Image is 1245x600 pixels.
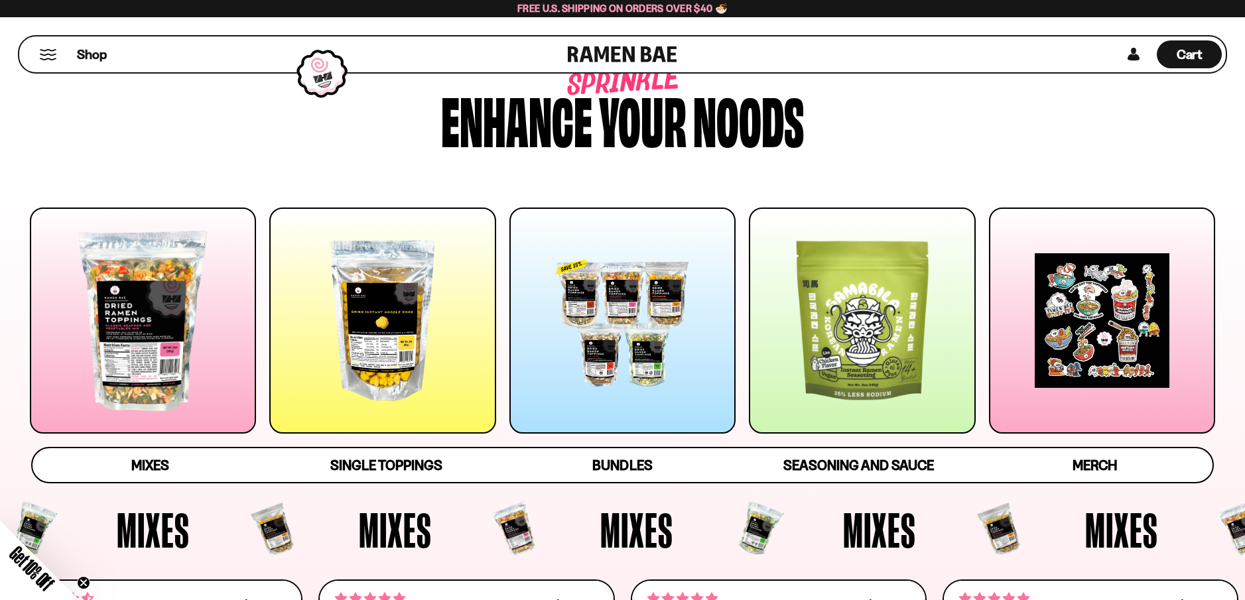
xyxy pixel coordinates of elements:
[77,576,90,589] button: Close teaser
[976,448,1212,482] a: Merch
[33,448,269,482] a: Mixes
[600,505,673,554] span: Mixes
[39,49,57,60] button: Mobile Menu Trigger
[599,87,687,150] div: your
[6,542,58,594] span: Get 10% Off
[843,505,916,554] span: Mixes
[441,87,592,150] div: Enhance
[783,457,934,473] span: Seasoning and Sauce
[592,457,652,473] span: Bundles
[1177,46,1203,62] span: Cart
[1085,505,1158,554] span: Mixes
[693,87,804,150] div: noods
[1073,457,1117,473] span: Merch
[77,46,107,64] span: Shop
[1157,36,1222,72] a: Cart
[77,40,107,68] a: Shop
[740,448,976,482] a: Seasoning and Sauce
[269,448,505,482] a: Single Toppings
[117,505,190,554] span: Mixes
[131,457,169,473] span: Mixes
[505,448,741,482] a: Bundles
[359,505,432,554] span: Mixes
[517,2,728,15] span: Free U.S. Shipping on Orders over $40 🍜
[330,457,442,473] span: Single Toppings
